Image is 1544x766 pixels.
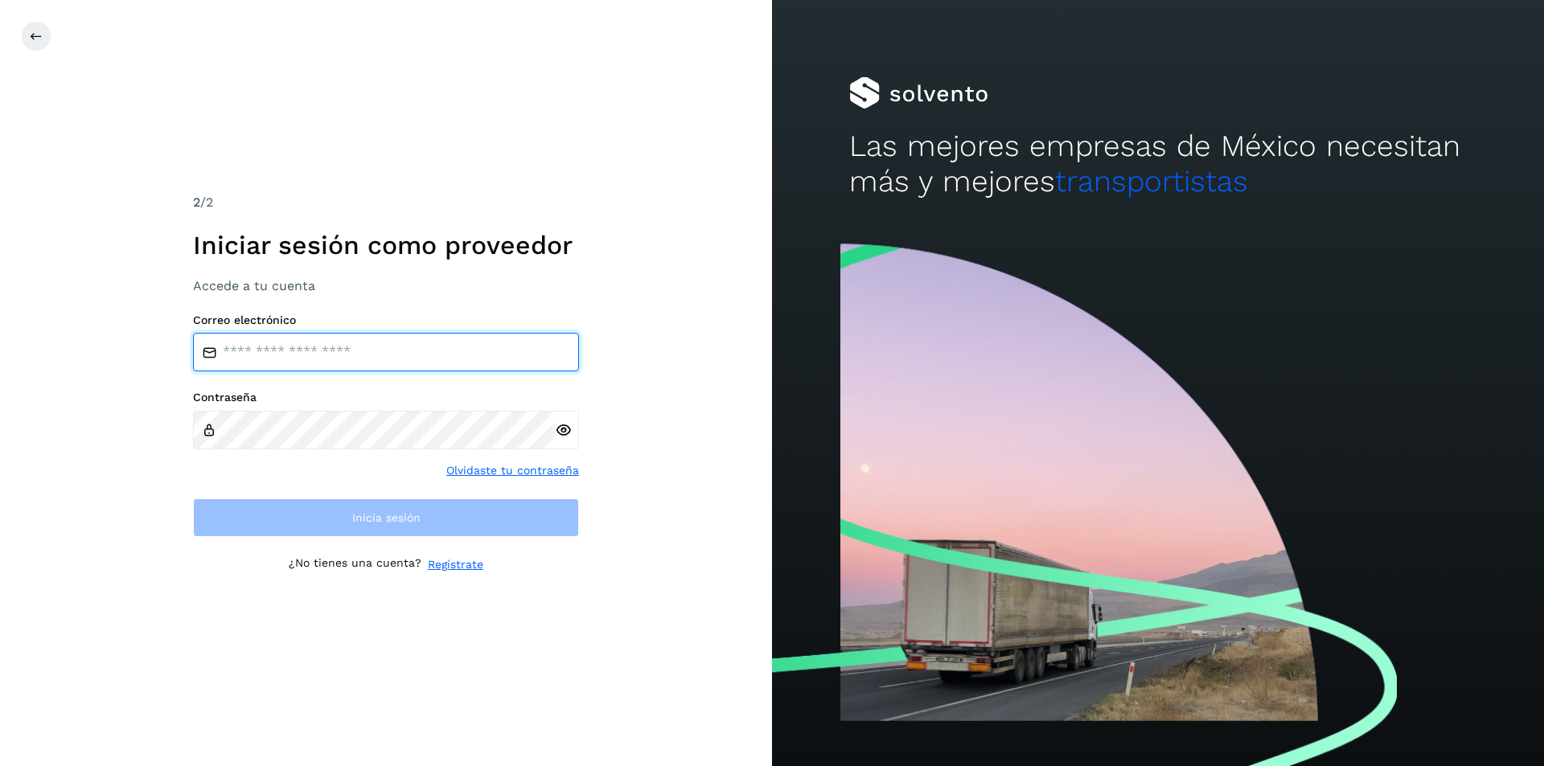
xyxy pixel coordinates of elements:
h2: Las mejores empresas de México necesitan más y mejores [849,129,1467,200]
a: Olvidaste tu contraseña [446,462,579,479]
h3: Accede a tu cuenta [193,278,579,293]
button: Inicia sesión [193,498,579,537]
div: /2 [193,193,579,212]
span: Inicia sesión [352,512,421,523]
h1: Iniciar sesión como proveedor [193,230,579,260]
label: Correo electrónico [193,313,579,327]
span: 2 [193,195,200,210]
label: Contraseña [193,391,579,404]
a: Regístrate [428,556,483,573]
p: ¿No tienes una cuenta? [289,556,421,573]
span: transportistas [1055,164,1248,199]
